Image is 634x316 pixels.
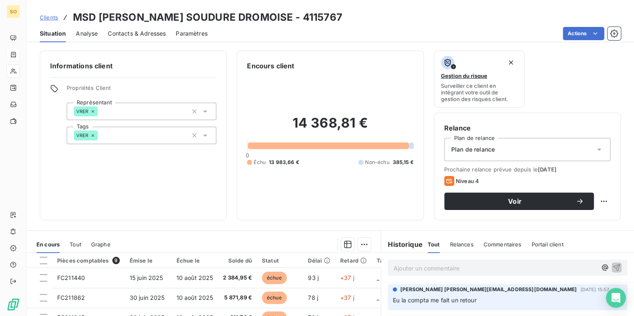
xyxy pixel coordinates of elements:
[130,257,167,264] div: Émise le
[177,274,213,281] span: 10 août 2025
[308,294,318,301] span: 78 j
[269,159,299,166] span: 13 983,66 €
[538,166,557,173] span: [DATE]
[223,274,252,282] span: 2 384,95 €
[340,257,367,264] div: Retard
[247,61,294,71] h6: Encours client
[247,115,413,140] h2: 14 368,81 €
[57,294,85,301] span: FC211862
[444,166,610,173] span: Prochaine relance prévue depuis le
[451,145,495,154] span: Plan de relance
[50,61,216,71] h6: Informations client
[40,13,58,22] a: Clients
[454,198,576,205] span: Voir
[76,133,89,138] span: VRER
[531,241,563,248] span: Portail client
[400,286,577,293] span: [PERSON_NAME] [PERSON_NAME][EMAIL_ADDRESS][DOMAIN_NAME]
[377,257,419,264] div: Tag relance
[381,239,423,249] h6: Historique
[57,274,85,281] span: FC211440
[377,294,379,301] span: _
[308,257,330,264] div: Délai
[456,178,479,184] span: Niveau 4
[40,29,66,38] span: Situation
[308,274,319,281] span: 93 j
[223,294,252,302] span: 5 871,89 €
[450,241,473,248] span: Relances
[393,297,477,304] span: Eu la compta me fait un retour
[177,257,213,264] div: Échue le
[392,159,413,166] span: 385,15 €
[606,288,626,308] div: Open Intercom Messenger
[580,287,609,292] span: [DATE] 15:57
[254,159,266,166] span: Échu
[76,109,89,114] span: VRER
[76,29,98,38] span: Analyse
[563,27,604,40] button: Actions
[40,14,58,21] span: Clients
[441,82,518,102] span: Surveiller ce client en intégrant votre outil de gestion des risques client.
[444,193,594,210] button: Voir
[36,241,60,248] span: En cours
[262,257,298,264] div: Statut
[98,108,104,115] input: Ajouter une valeur
[130,274,163,281] span: 15 juin 2025
[223,257,252,264] div: Solde dû
[7,298,20,311] img: Logo LeanPay
[246,152,249,159] span: 0
[483,241,521,248] span: Commentaires
[262,272,287,284] span: échue
[177,294,213,301] span: 10 août 2025
[340,274,354,281] span: +37 j
[176,29,208,38] span: Paramètres
[67,84,216,96] span: Propriétés Client
[365,159,389,166] span: Non-échu
[108,29,166,38] span: Contacts & Adresses
[377,274,379,281] span: _
[262,292,287,304] span: échue
[340,294,354,301] span: +37 j
[98,132,104,139] input: Ajouter une valeur
[70,241,81,248] span: Tout
[7,5,20,18] div: SO
[73,10,342,25] h3: MSD [PERSON_NAME] SOUDURE DROMOISE - 4115767
[91,241,111,248] span: Graphe
[57,257,120,264] div: Pièces comptables
[434,51,525,108] button: Gestion du risqueSurveiller ce client en intégrant votre outil de gestion des risques client.
[112,257,120,264] span: 9
[441,72,487,79] span: Gestion du risque
[130,294,165,301] span: 30 juin 2025
[444,123,610,133] h6: Relance
[428,241,440,248] span: Tout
